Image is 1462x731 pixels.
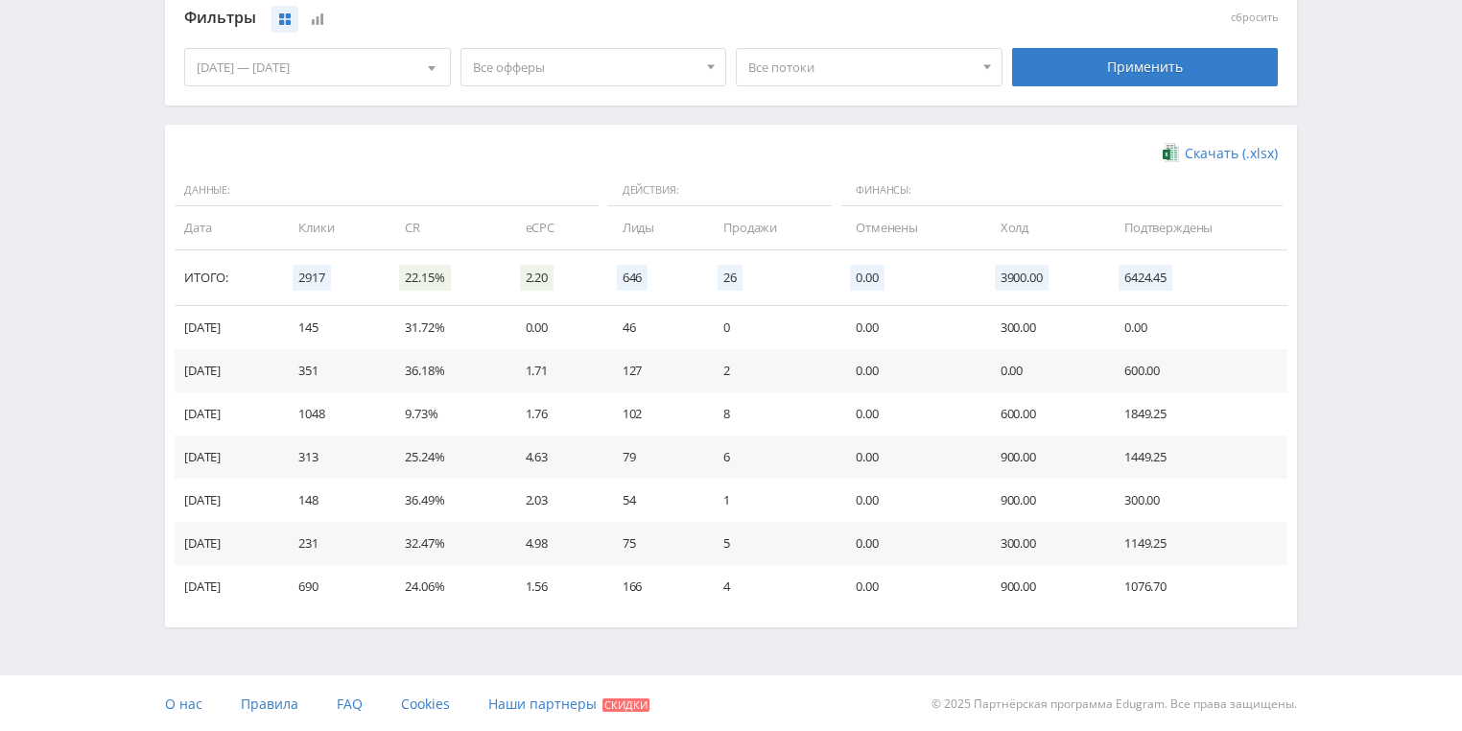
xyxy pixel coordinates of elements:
td: 0.00 [837,522,981,565]
td: Клики [279,206,386,249]
span: 646 [617,265,648,291]
td: 0.00 [837,565,981,608]
span: FAQ [337,695,363,713]
span: 22.15% [399,265,450,291]
td: 1076.70 [1105,565,1287,608]
span: Cookies [401,695,450,713]
td: 600.00 [981,392,1105,436]
span: Все потоки [748,49,973,85]
td: 6 [704,436,837,479]
td: 79 [603,436,704,479]
td: 300.00 [981,306,1105,349]
td: 900.00 [981,479,1105,522]
td: eCPC [507,206,603,249]
td: Лиды [603,206,704,249]
td: 25.24% [386,436,506,479]
td: 900.00 [981,565,1105,608]
img: xlsx [1163,143,1179,162]
div: Фильтры [184,4,1002,33]
td: 4.63 [507,436,603,479]
td: Холд [981,206,1105,249]
td: 600.00 [1105,349,1287,392]
span: Действия: [608,175,832,207]
td: 231 [279,522,386,565]
td: 0 [704,306,837,349]
td: [DATE] [175,349,279,392]
td: 1449.25 [1105,436,1287,479]
span: Скидки [602,698,649,712]
span: Правила [241,695,298,713]
td: 31.72% [386,306,506,349]
td: 148 [279,479,386,522]
td: 24.06% [386,565,506,608]
div: Применить [1012,48,1279,86]
td: 75 [603,522,704,565]
span: 2.20 [520,265,554,291]
td: 300.00 [981,522,1105,565]
td: 0.00 [1105,306,1287,349]
td: 0.00 [837,436,981,479]
td: 900.00 [981,436,1105,479]
td: 1 [704,479,837,522]
td: 46 [603,306,704,349]
span: Скачать (.xlsx) [1185,146,1278,161]
td: 1849.25 [1105,392,1287,436]
td: Дата [175,206,279,249]
td: 690 [279,565,386,608]
td: 0.00 [837,479,981,522]
span: 26 [718,265,743,291]
button: сбросить [1231,12,1278,24]
td: 5 [704,522,837,565]
td: Продажи [704,206,837,249]
div: [DATE] — [DATE] [185,49,450,85]
td: 127 [603,349,704,392]
td: [DATE] [175,565,279,608]
td: 0.00 [981,349,1105,392]
td: 0.00 [837,349,981,392]
td: 0.00 [837,306,981,349]
td: 32.47% [386,522,506,565]
td: 9.73% [386,392,506,436]
td: [DATE] [175,436,279,479]
td: 1.71 [507,349,603,392]
td: [DATE] [175,392,279,436]
td: 8 [704,392,837,436]
span: 0.00 [850,265,884,291]
td: 4 [704,565,837,608]
td: 2.03 [507,479,603,522]
td: 145 [279,306,386,349]
td: 351 [279,349,386,392]
span: Финансы: [841,175,1283,207]
span: Наши партнеры [488,695,597,713]
td: 4.98 [507,522,603,565]
a: Скачать (.xlsx) [1163,144,1278,163]
td: [DATE] [175,522,279,565]
td: 1.76 [507,392,603,436]
td: Итого: [175,250,279,306]
td: Отменены [837,206,981,249]
td: 1149.25 [1105,522,1287,565]
td: 36.18% [386,349,506,392]
td: 1.56 [507,565,603,608]
td: 2 [704,349,837,392]
td: CR [386,206,506,249]
span: Все офферы [473,49,697,85]
span: Данные: [175,175,599,207]
td: 102 [603,392,704,436]
span: 3900.00 [995,265,1049,291]
span: 2917 [293,265,330,291]
span: О нас [165,695,202,713]
span: 6424.45 [1119,265,1172,291]
td: 36.49% [386,479,506,522]
td: 54 [603,479,704,522]
td: 166 [603,565,704,608]
td: Подтверждены [1105,206,1287,249]
td: 0.00 [507,306,603,349]
td: 313 [279,436,386,479]
td: 300.00 [1105,479,1287,522]
td: [DATE] [175,479,279,522]
td: 1048 [279,392,386,436]
td: 0.00 [837,392,981,436]
td: [DATE] [175,306,279,349]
